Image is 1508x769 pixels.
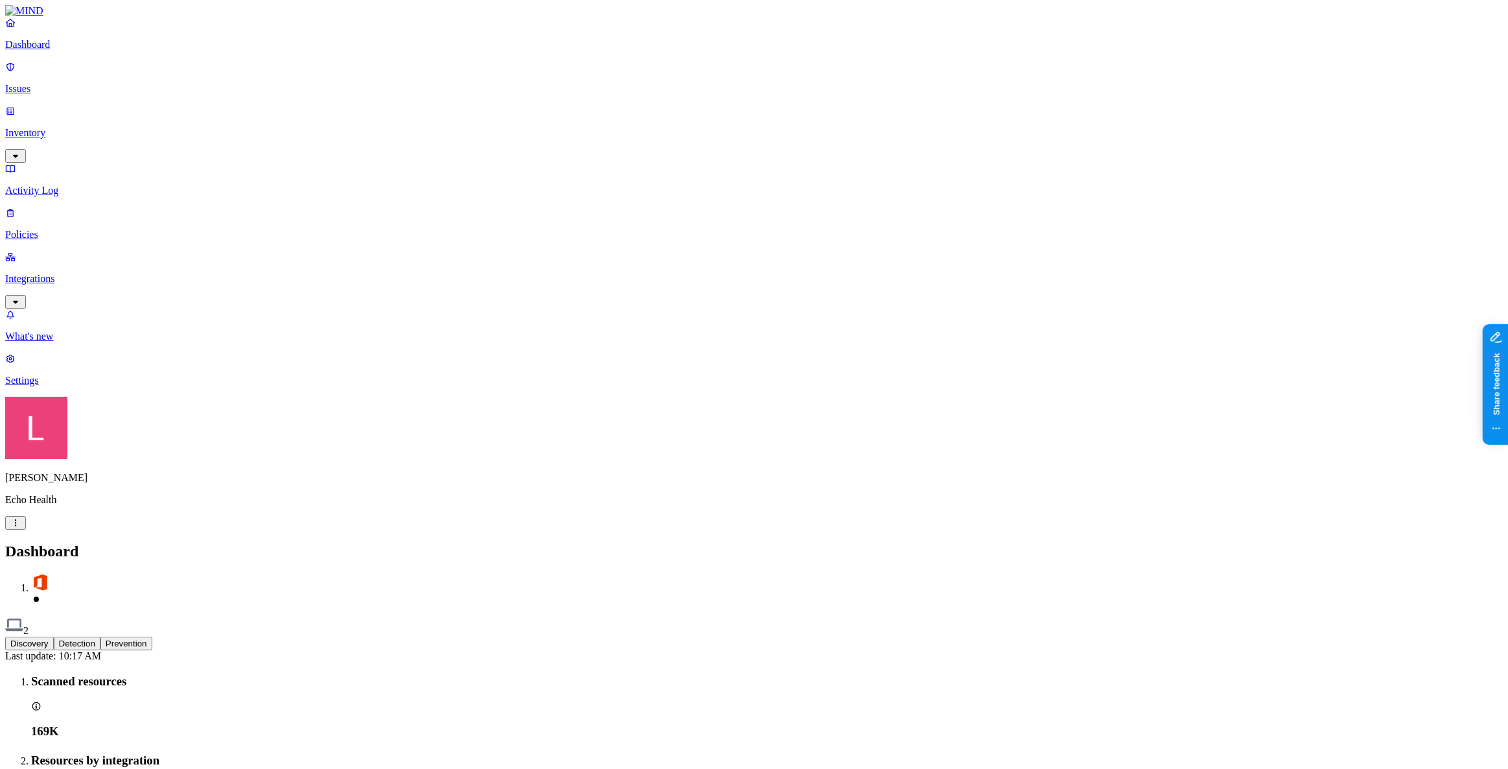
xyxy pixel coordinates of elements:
[5,127,1503,139] p: Inventory
[5,251,1503,307] a: Integrations
[5,5,1503,17] a: MIND
[5,353,1503,386] a: Settings
[31,724,1503,739] h3: 169K
[5,39,1503,51] p: Dashboard
[5,229,1503,241] p: Policies
[5,61,1503,95] a: Issues
[23,625,29,636] span: 2
[31,753,1503,768] h3: Resources by integration
[54,637,100,650] button: Detection
[5,5,43,17] img: MIND
[5,637,54,650] button: Discovery
[5,105,1503,161] a: Inventory
[5,331,1503,342] p: What's new
[5,472,1503,484] p: [PERSON_NAME]
[5,207,1503,241] a: Policies
[5,543,1503,560] h2: Dashboard
[5,309,1503,342] a: What's new
[100,637,152,650] button: Prevention
[5,650,101,661] span: Last update: 10:17 AM
[5,163,1503,196] a: Activity Log
[31,573,49,591] img: svg%3e
[5,397,67,459] img: Landen Brown
[5,375,1503,386] p: Settings
[5,83,1503,95] p: Issues
[5,17,1503,51] a: Dashboard
[31,674,1503,689] h3: Scanned resources
[5,616,23,634] img: svg%3e
[5,185,1503,196] p: Activity Log
[5,273,1503,285] p: Integrations
[5,494,1503,506] p: Echo Health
